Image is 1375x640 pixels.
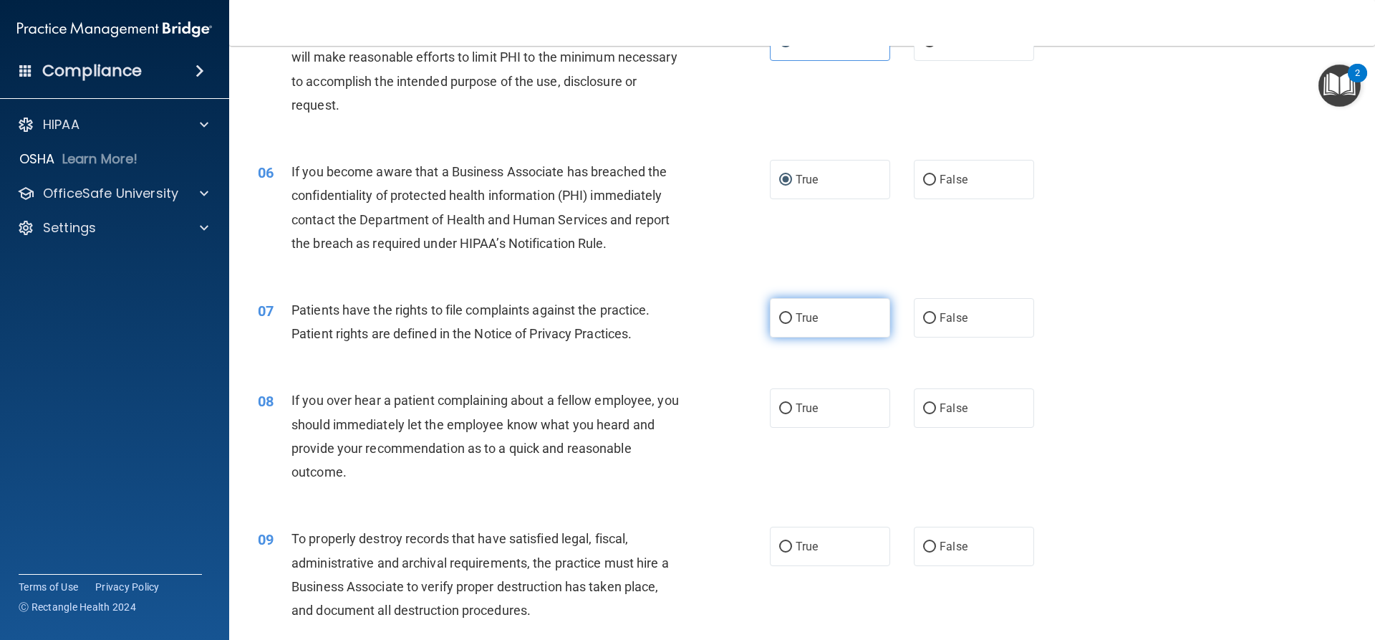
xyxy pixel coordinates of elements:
[940,311,968,325] span: False
[940,173,968,186] span: False
[17,185,208,202] a: OfficeSafe University
[62,151,138,168] p: Learn More!
[291,302,650,341] span: Patients have the rights to file complaints against the practice. Patient rights are defined in t...
[17,219,208,237] a: Settings
[940,401,968,415] span: False
[17,15,212,44] img: PMB logo
[291,164,670,251] span: If you become aware that a Business Associate has breached the confidentiality of protected healt...
[923,403,936,414] input: False
[17,116,208,133] a: HIPAA
[42,61,142,81] h4: Compliance
[796,540,818,553] span: True
[1127,538,1358,596] iframe: Drift Widget Chat Controller
[779,542,792,553] input: True
[258,164,274,181] span: 06
[258,393,274,410] span: 08
[940,540,968,553] span: False
[19,600,136,614] span: Ⓒ Rectangle Health 2024
[258,531,274,548] span: 09
[779,175,792,186] input: True
[779,313,792,324] input: True
[796,311,818,325] span: True
[43,185,178,202] p: OfficeSafe University
[923,313,936,324] input: False
[779,403,792,414] input: True
[923,542,936,553] input: False
[43,116,79,133] p: HIPAA
[291,393,679,479] span: If you over hear a patient complaining about a fellow employee, you should immediately let the em...
[796,173,818,186] span: True
[43,219,96,237] p: Settings
[291,26,679,113] span: The Minimum Necessary Rule means that when disclosing PHI, you will make reasonable efforts to li...
[796,401,818,415] span: True
[1318,65,1361,107] button: Open Resource Center, 2 new notifications
[923,175,936,186] input: False
[19,580,78,594] a: Terms of Use
[95,580,160,594] a: Privacy Policy
[19,151,55,168] p: OSHA
[1355,73,1360,92] div: 2
[258,302,274,320] span: 07
[291,531,669,618] span: To properly destroy records that have satisfied legal, fiscal, administrative and archival requir...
